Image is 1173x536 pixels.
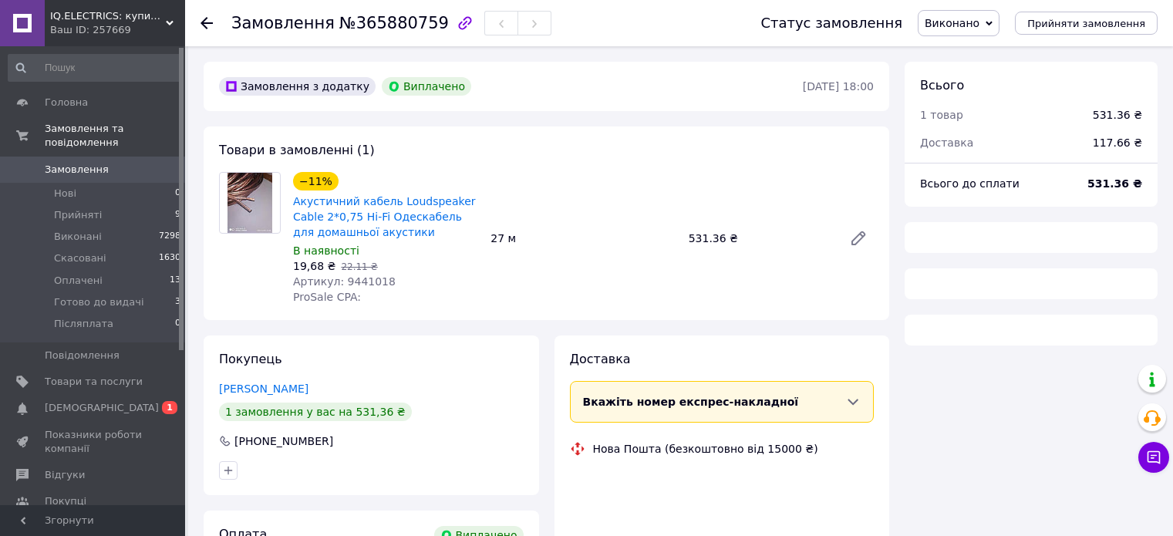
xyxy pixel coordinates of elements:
[570,352,631,366] span: Доставка
[1015,12,1158,35] button: Прийняти замовлення
[219,383,308,395] a: [PERSON_NAME]
[293,172,339,190] div: −11%
[293,260,335,272] span: 19,68 ₴
[54,208,102,222] span: Прийняті
[231,14,335,32] span: Замовлення
[45,494,86,508] span: Покупці
[1084,126,1151,160] div: 117.66 ₴
[339,14,449,32] span: №365880759
[382,77,471,96] div: Виплачено
[175,317,180,331] span: 0
[920,109,963,121] span: 1 товар
[219,403,412,421] div: 1 замовлення у вас на 531,36 ₴
[162,401,177,414] span: 1
[1093,107,1142,123] div: 531.36 ₴
[45,163,109,177] span: Замовлення
[159,230,180,244] span: 7298
[45,468,85,482] span: Відгуки
[175,295,180,309] span: 3
[175,208,180,222] span: 9
[201,15,213,31] div: Повернутися назад
[219,77,376,96] div: Замовлення з додатку
[803,80,874,93] time: [DATE] 18:00
[589,441,822,457] div: Нова Пошта (безкоштовно від 15000 ₴)
[484,228,682,249] div: 27 м
[341,261,377,272] span: 22.11 ₴
[54,274,103,288] span: Оплачені
[45,428,143,456] span: Показники роботи компанії
[170,274,180,288] span: 13
[233,433,335,449] div: [PHONE_NUMBER]
[8,54,182,82] input: Пошук
[1138,442,1169,473] button: Чат з покупцем
[50,23,185,37] div: Ваш ID: 257669
[683,228,837,249] div: 531.36 ₴
[293,195,476,238] a: Акустичний кабель Loudspeaker Cable 2*0,75 Hi-Fi Одескабель для домашньої акустики
[228,173,273,233] img: Акустичний кабель Loudspeaker Cable 2*0,75 Hi-Fi Одескабель для домашньої акустики
[920,78,964,93] span: Всього
[54,187,76,201] span: Нові
[920,137,973,149] span: Доставка
[843,223,874,254] a: Редагувати
[293,244,359,257] span: В наявності
[219,352,282,366] span: Покупець
[159,251,180,265] span: 1630
[45,349,120,362] span: Повідомлення
[54,230,102,244] span: Виконані
[50,9,166,23] span: IQ.ELECTRICS: купити електрику оптом
[925,17,979,29] span: Виконано
[1027,18,1145,29] span: Прийняти замовлення
[45,96,88,110] span: Головна
[293,275,396,288] span: Артикул: 9441018
[45,375,143,389] span: Товари та послуги
[45,122,185,150] span: Замовлення та повідомлення
[54,317,113,331] span: Післяплата
[293,291,361,303] span: ProSale CPA:
[583,396,799,408] span: Вкажіть номер експрес-накладної
[1087,177,1142,190] b: 531.36 ₴
[45,401,159,415] span: [DEMOGRAPHIC_DATA]
[54,295,144,309] span: Готово до видачі
[175,187,180,201] span: 0
[760,15,902,31] div: Статус замовлення
[219,143,375,157] span: Товари в замовленні (1)
[54,251,106,265] span: Скасовані
[920,177,1020,190] span: Всього до сплати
